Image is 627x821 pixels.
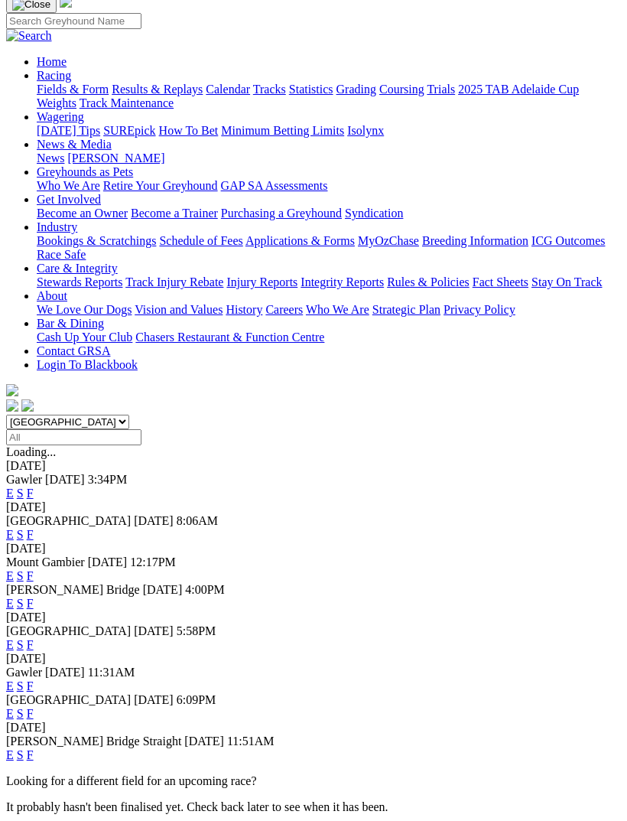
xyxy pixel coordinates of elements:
[17,679,24,692] a: S
[27,487,34,500] a: F
[37,275,621,289] div: Care & Integrity
[88,473,128,486] span: 3:34PM
[226,275,297,288] a: Injury Reports
[37,138,112,151] a: News & Media
[6,638,14,651] a: E
[37,179,100,192] a: Who We Are
[37,165,133,178] a: Greyhounds as Pets
[37,331,621,344] div: Bar & Dining
[27,707,34,720] a: F
[6,445,56,458] span: Loading...
[473,275,528,288] a: Fact Sheets
[103,124,155,137] a: SUREpick
[37,55,67,68] a: Home
[130,555,176,569] span: 12:17PM
[206,83,250,96] a: Calendar
[37,96,76,109] a: Weights
[134,693,174,706] span: [DATE]
[80,96,174,109] a: Track Maintenance
[6,569,14,582] a: E
[37,234,156,247] a: Bookings & Scratchings
[6,399,18,412] img: facebook.svg
[37,303,621,317] div: About
[6,384,18,396] img: logo-grsa-white.png
[88,555,128,569] span: [DATE]
[159,234,242,247] a: Schedule of Fees
[185,583,225,596] span: 4:00PM
[379,83,424,96] a: Coursing
[221,124,344,137] a: Minimum Betting Limits
[37,344,110,357] a: Contact GRSA
[27,638,34,651] a: F
[6,473,42,486] span: Gawler
[27,528,34,541] a: F
[226,303,262,316] a: History
[443,303,515,316] a: Privacy Policy
[6,528,14,541] a: E
[177,514,218,527] span: 8:06AM
[347,124,384,137] a: Isolynx
[17,597,24,610] a: S
[37,124,100,137] a: [DATE] Tips
[6,555,85,569] span: Mount Gambier
[245,234,355,247] a: Applications & Forms
[27,748,34,761] a: F
[6,611,621,624] div: [DATE]
[6,514,131,527] span: [GEOGRAPHIC_DATA]
[6,735,181,748] span: [PERSON_NAME] Bridge Straight
[6,459,621,473] div: [DATE]
[177,624,216,637] span: 5:58PM
[37,220,77,233] a: Industry
[37,275,122,288] a: Stewards Reports
[37,83,621,110] div: Racing
[134,514,174,527] span: [DATE]
[227,735,275,748] span: 11:51AM
[177,693,216,706] span: 6:09PM
[345,207,403,220] a: Syndication
[6,679,14,692] a: E
[37,207,621,220] div: Get Involved
[37,358,138,371] a: Login To Blackbook
[27,569,34,582] a: F
[17,638,24,651] a: S
[6,487,14,500] a: E
[6,666,42,679] span: Gawler
[6,583,140,596] span: [PERSON_NAME] Bridge
[37,151,621,165] div: News & Media
[37,69,71,82] a: Racing
[17,528,24,541] a: S
[159,124,219,137] a: How To Bet
[6,429,141,445] input: Select date
[6,800,388,813] partial: It probably hasn't been finalised yet. Check back later to see when it has been.
[27,679,34,692] a: F
[37,317,104,330] a: Bar & Dining
[37,83,109,96] a: Fields & Form
[112,83,203,96] a: Results & Replays
[27,597,34,610] a: F
[37,110,84,123] a: Wagering
[6,29,52,43] img: Search
[21,399,34,412] img: twitter.svg
[37,248,86,261] a: Race Safe
[17,569,24,582] a: S
[6,693,131,706] span: [GEOGRAPHIC_DATA]
[531,275,602,288] a: Stay On Track
[306,303,369,316] a: Who We Are
[265,303,303,316] a: Careers
[125,275,223,288] a: Track Injury Rebate
[427,83,455,96] a: Trials
[88,666,135,679] span: 11:31AM
[17,487,24,500] a: S
[531,234,605,247] a: ICG Outcomes
[6,542,621,555] div: [DATE]
[37,207,128,220] a: Become an Owner
[6,652,621,666] div: [DATE]
[221,179,328,192] a: GAP SA Assessments
[336,83,376,96] a: Grading
[37,303,132,316] a: We Love Our Dogs
[37,262,118,275] a: Care & Integrity
[45,666,85,679] span: [DATE]
[6,13,141,29] input: Search
[289,83,333,96] a: Statistics
[67,151,164,165] a: [PERSON_NAME]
